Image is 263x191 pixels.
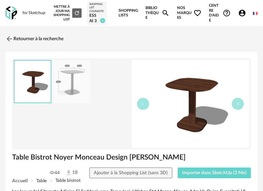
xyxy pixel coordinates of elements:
button: Ajouter à la Shopping List (sans 3D) [89,168,172,178]
span: Account Circle icon [238,9,249,17]
span: Ajouter à la Shopping List (sans 3D) [94,171,168,175]
button: Importer dans SketchUp (3 Mo) [178,168,251,178]
span: Table bistrot [55,178,81,183]
div: Mettre à jour ma Shopping List [53,5,82,21]
div: Breadcrumb [12,178,251,183]
span: 44 [50,170,60,176]
span: 0 [100,18,105,23]
span: Magnify icon [162,9,170,17]
img: svg+xml;base64,PHN2ZyB3aWR0aD0iMjQiIGhlaWdodD0iMjQiIHZpZXdCb3g9IjAgMCAyNCAyNCIgZmlsbD0ibm9uZSIgeG... [5,35,13,43]
img: OXP [5,6,17,20]
img: Téléchargements [65,169,72,176]
a: Retourner à la recherche [5,31,63,46]
div: Shopping List courante [90,3,104,13]
img: fr [253,11,258,16]
div: for Sketchup [23,10,45,16]
span: Centre d'aideHelp Circle Outline icon [209,3,230,23]
span: Accueil [12,179,28,183]
span: Account Circle icon [238,9,246,17]
img: 9e64945d6d14f6b66487ad5befaf48ff.jpg [53,60,90,103]
span: Table [36,179,47,183]
span: Heart Outline icon [193,9,202,17]
span: 18 [65,169,78,176]
span: Refresh icon [74,11,80,15]
img: thumbnail.png [14,61,51,103]
div: ESSAI 3 [90,13,104,23]
a: Shopping List courante ESSAI 3 0 [90,3,104,23]
h1: Table Bistrot Noyer Monceau Design [PERSON_NAME] [12,153,251,162]
img: thumbnail.png [132,60,250,148]
span: Importer dans SketchUp (3 Mo) [182,171,247,175]
span: Help Circle Outline icon [223,9,231,17]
